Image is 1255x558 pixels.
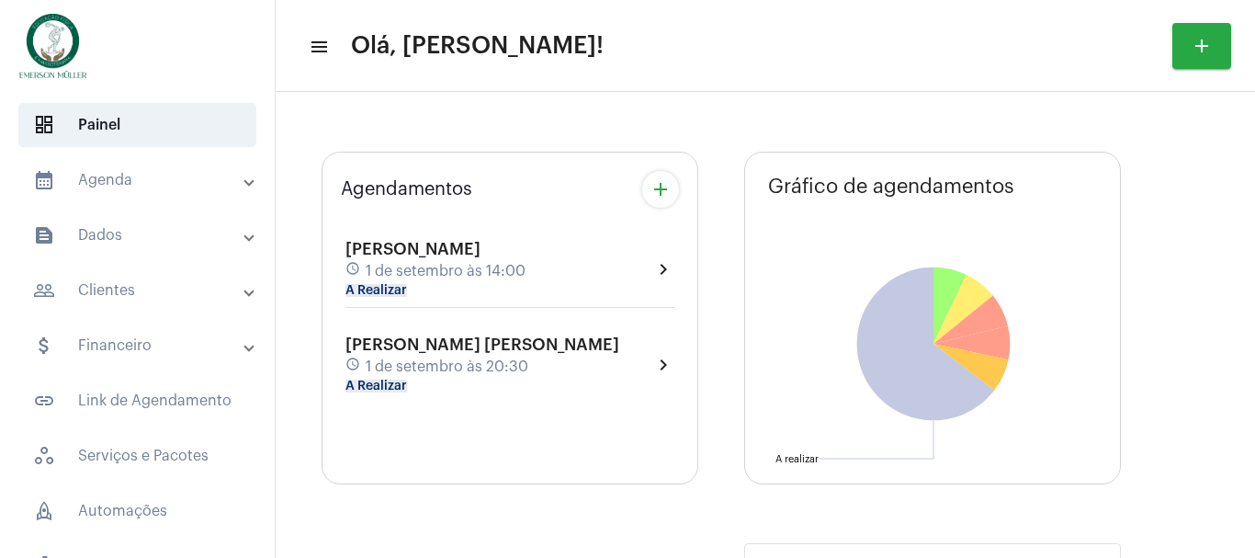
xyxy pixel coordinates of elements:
mat-icon: chevron_right [652,258,674,280]
span: sidenav icon [33,500,55,522]
mat-icon: sidenav icon [33,169,55,191]
mat-icon: schedule [345,357,362,377]
text: A realizar [775,454,819,464]
mat-icon: sidenav icon [33,279,55,302]
mat-panel-title: Financeiro [33,335,245,357]
mat-expansion-panel-header: sidenav iconDados [11,213,275,257]
mat-icon: chevron_right [652,354,674,376]
span: Agendamentos [341,179,472,199]
span: Automações [18,489,256,533]
span: sidenav icon [33,114,55,136]
span: [PERSON_NAME] [345,241,481,257]
span: 1 de setembro às 20:30 [366,359,528,375]
span: Painel [18,103,256,147]
mat-expansion-panel-header: sidenav iconClientes [11,268,275,313]
span: Link de Agendamento [18,379,256,423]
mat-icon: add [650,178,672,200]
mat-icon: schedule [345,261,362,281]
mat-icon: sidenav icon [33,390,55,412]
mat-chip: A Realizar [345,380,407,393]
span: Olá, [PERSON_NAME]! [351,31,604,61]
mat-icon: sidenav icon [33,335,55,357]
mat-icon: sidenav icon [33,224,55,246]
mat-expansion-panel-header: sidenav iconAgenda [11,158,275,202]
mat-icon: add [1191,35,1213,57]
mat-panel-title: Dados [33,224,245,246]
span: 1 de setembro às 14:00 [366,263,526,279]
span: [PERSON_NAME] [PERSON_NAME] [345,336,619,353]
span: Gráfico de agendamentos [768,176,1014,198]
span: Serviços e Pacotes [18,434,256,478]
mat-icon: sidenav icon [309,36,327,58]
mat-expansion-panel-header: sidenav iconFinanceiro [11,324,275,368]
mat-panel-title: Agenda [33,169,245,191]
img: 9d32caf5-495d-7087-b57b-f134ef8504d1.png [15,9,91,83]
span: sidenav icon [33,445,55,467]
mat-panel-title: Clientes [33,279,245,302]
mat-chip: A Realizar [345,284,407,297]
